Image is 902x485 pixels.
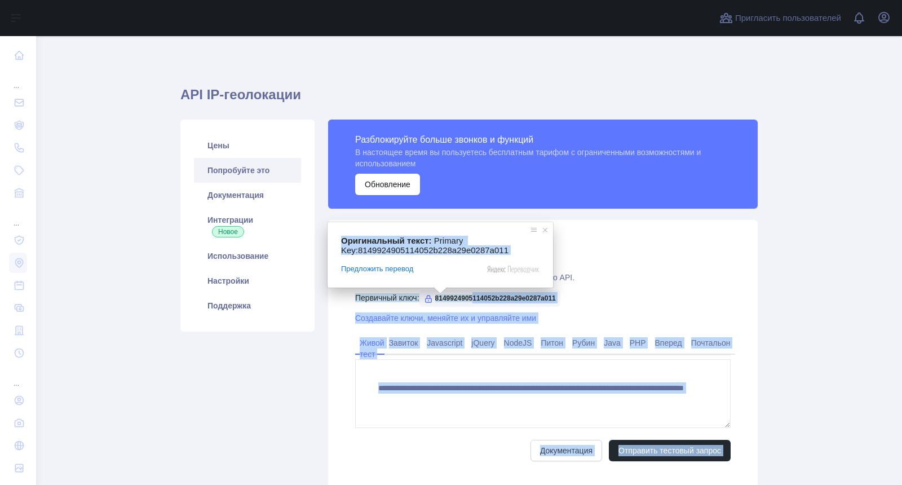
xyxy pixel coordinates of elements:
button: Отправить тестовый запрос [609,440,731,461]
ya-tr-span: Попробуйте это [207,166,269,175]
ya-tr-span: API IP-геолокации [180,87,301,102]
div: ... [9,205,27,228]
ya-tr-span: Поддержка [207,301,251,310]
ya-tr-span: Живой тест [360,338,384,359]
ya-tr-span: Пригласить пользователей [735,13,841,23]
ya-tr-span: Java [604,338,621,347]
span: Оригинальный текст: [341,236,432,245]
ya-tr-span: Интеграции [207,215,253,224]
ya-tr-span: Почтальон [691,338,731,347]
span: Primary Key:8149924905114052b228a29e0287a011 [341,236,509,255]
ya-tr-span: NodeJS [504,338,532,347]
div: ... [9,68,27,90]
button: Пригласить пользователей [717,9,843,27]
ya-tr-span: Вперед [655,338,682,347]
ya-tr-span: Документация [207,191,264,200]
ya-tr-span: 8149924905114052b228a29e0287a011 [435,294,556,302]
ya-tr-span: Рубин [572,338,595,347]
ya-tr-span: Отправить тестовый запрос [618,445,721,456]
ya-tr-span: jQuery [471,338,494,347]
ya-tr-span: PHP [630,338,646,347]
ya-tr-span: В настоящее время вы пользуетесь бесплатным тарифом с ограниченными возможностями и использованием [355,148,701,168]
div: ... [9,365,27,388]
a: Создавайте ключи, меняйте их и управляйте ими [355,314,536,323]
a: Цены [194,133,301,158]
a: Использование [194,244,301,268]
ya-tr-span: Питон [541,338,563,347]
ya-tr-span: Новое [218,228,238,236]
ya-tr-span: Использование [207,252,268,261]
a: Документация [530,440,602,461]
ya-tr-span: Первичный ключ: [355,293,419,302]
button: Обновление [355,174,420,195]
a: Настройки [194,268,301,293]
a: Попробуйте это [194,158,301,183]
ya-tr-span: Завиток [389,338,418,347]
ya-tr-span: Цены [207,141,229,150]
a: Поддержка [194,293,301,318]
ya-tr-span: Обновление [365,179,410,190]
a: Документация [194,183,301,208]
ya-tr-span: Настройки [207,276,249,285]
ya-tr-span: Javascript [427,338,462,347]
a: Интеграции Новое [194,208,301,244]
ya-tr-span: Разблокируйте больше звонков и функций [355,135,533,144]
ya-tr-span: Документация [540,445,593,456]
span: Предложить перевод [341,264,413,274]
